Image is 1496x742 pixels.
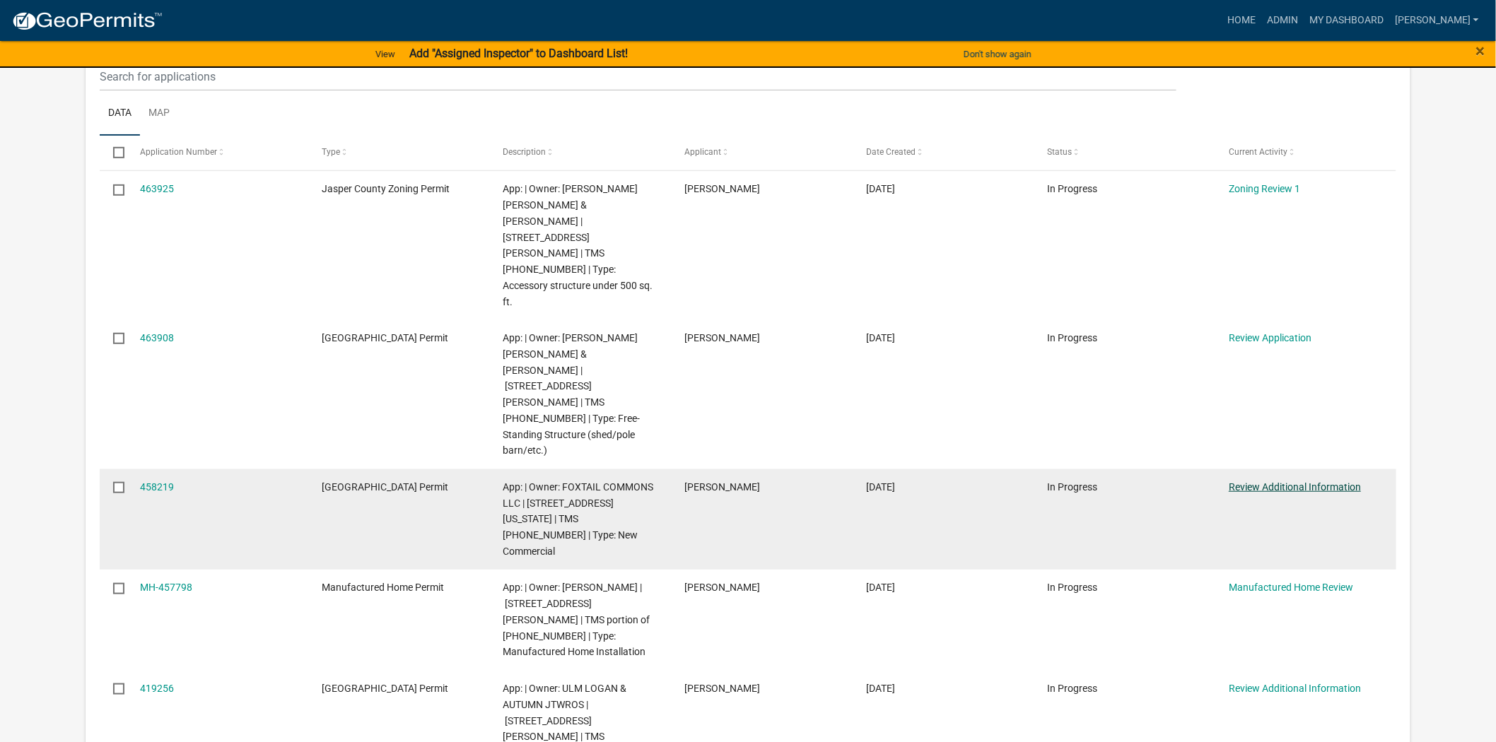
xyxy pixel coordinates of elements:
[1229,582,1353,593] a: Manufactured Home Review
[127,136,308,170] datatable-header-cell: Application Number
[503,147,547,157] span: Description
[140,91,178,136] a: Map
[1048,183,1098,194] span: In Progress
[1389,7,1485,34] a: [PERSON_NAME]
[1048,582,1098,593] span: In Progress
[866,147,916,157] span: Date Created
[1048,481,1098,493] span: In Progress
[1304,7,1389,34] a: My Dashboard
[1229,147,1287,157] span: Current Activity
[140,582,192,593] a: MH-457798
[684,332,760,343] span: Genrry García aguado
[684,582,760,593] span: Dustin Tuten
[322,183,450,194] span: Jasper County Zoning Permit
[140,683,174,694] a: 419256
[503,332,641,456] span: App: | Owner: AGUADO GENRRY GARCIA & LIZETH | 405 SLATER OAKS RD | TMS 059-02-00-021 | Type: Free...
[503,582,650,657] span: App: | Owner: Jamie Tuten | 1934 Floyd Road | TMS portion of 045-00-01-049 | Type: Manufactured H...
[503,183,653,307] span: App: | Owner: AGUADO GENRRY GARCIA & LIZETH | 405 SLATER OAKS RD | TMS 059-02-00-021 | Type: Acce...
[409,47,628,60] strong: Add "Assigned Inspector" to Dashboard List!
[1476,41,1485,61] span: ×
[671,136,853,170] datatable-header-cell: Applicant
[140,481,174,493] a: 458219
[684,683,760,694] span: Logan Ulm
[866,683,895,694] span: 05/11/2025
[1229,332,1311,343] a: Review Application
[1229,683,1361,694] a: Review Additional Information
[100,62,1177,91] input: Search for applications
[866,183,895,194] span: 08/14/2025
[853,136,1034,170] datatable-header-cell: Date Created
[1476,42,1485,59] button: Close
[684,183,760,194] span: Genrry García aguado
[1034,136,1215,170] datatable-header-cell: Status
[684,147,721,157] span: Applicant
[684,481,760,493] span: Preston Parfitt
[140,183,174,194] a: 463925
[140,147,217,157] span: Application Number
[503,481,654,557] span: App: | Owner: FOXTAIL COMMONS LLC | 6 Leatherback Lane Ridgeland South Carolina | TMS 081-00-03-0...
[866,332,895,343] span: 08/14/2025
[1048,683,1098,694] span: In Progress
[489,136,671,170] datatable-header-cell: Description
[370,42,401,66] a: View
[308,136,490,170] datatable-header-cell: Type
[866,582,895,593] span: 07/31/2025
[958,42,1037,66] button: Don't show again
[322,147,340,157] span: Type
[100,136,127,170] datatable-header-cell: Select
[322,582,444,593] span: Manufactured Home Permit
[100,91,140,136] a: Data
[1215,136,1397,170] datatable-header-cell: Current Activity
[866,481,895,493] span: 08/01/2025
[322,683,448,694] span: Jasper County Building Permit
[1222,7,1261,34] a: Home
[1048,147,1073,157] span: Status
[1261,7,1304,34] a: Admin
[1229,183,1300,194] a: Zoning Review 1
[1229,481,1361,493] a: Review Additional Information
[1048,332,1098,343] span: In Progress
[140,332,174,343] a: 463908
[322,481,448,493] span: Jasper County Building Permit
[322,332,448,343] span: Jasper County Building Permit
